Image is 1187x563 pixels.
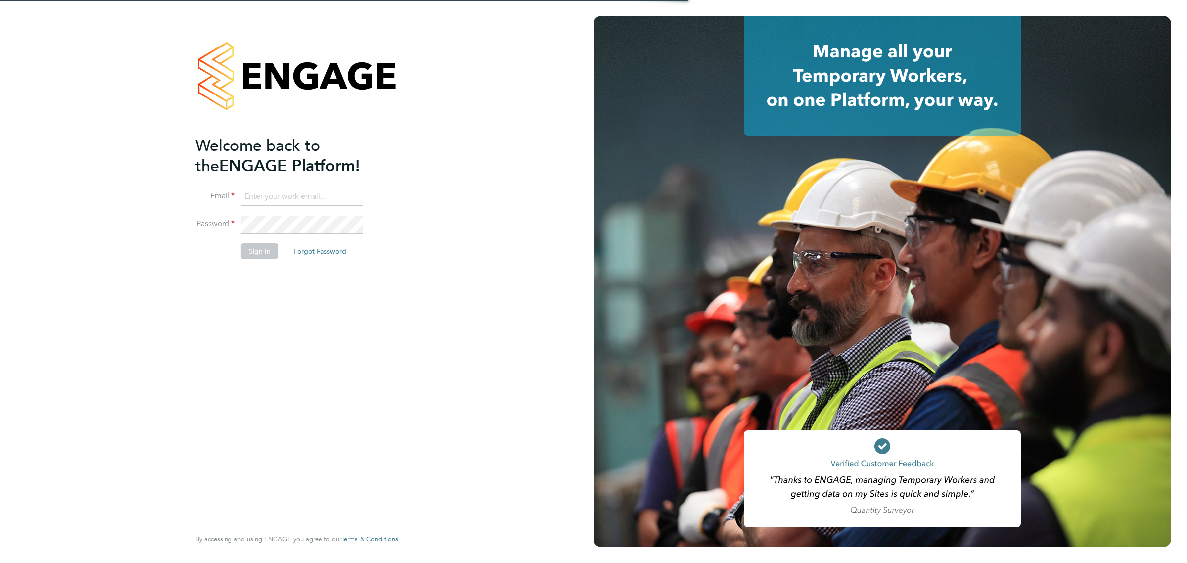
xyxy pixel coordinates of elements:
label: Password [195,219,235,229]
h2: ENGAGE Platform! [195,136,388,176]
a: Terms & Conditions [341,535,398,543]
span: Terms & Conditions [341,535,398,543]
button: Sign In [241,243,278,259]
input: Enter your work email... [241,188,363,206]
label: Email [195,191,235,201]
span: By accessing and using ENGAGE you agree to our [195,535,398,543]
span: Welcome back to the [195,136,320,176]
button: Forgot Password [285,243,354,259]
